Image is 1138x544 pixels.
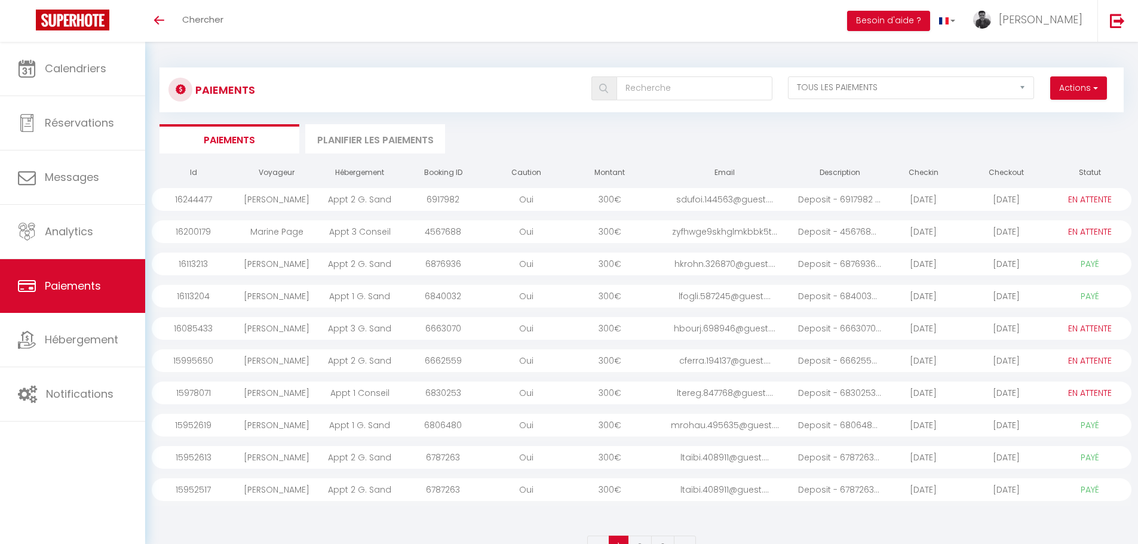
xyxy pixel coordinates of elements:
[318,220,401,243] div: Appt 3 Conseil
[965,253,1048,275] div: [DATE]
[401,285,484,308] div: 6840032
[318,446,401,469] div: Appt 2 G. Sand
[152,285,235,308] div: 16113204
[651,162,798,183] th: Email
[485,253,568,275] div: Oui
[965,382,1048,404] div: [DATE]
[401,414,484,437] div: 6806480
[485,478,568,501] div: Oui
[614,258,621,270] span: €
[568,414,651,437] div: 300
[882,162,965,183] th: Checkin
[965,285,1048,308] div: [DATE]
[614,193,621,205] span: €
[318,414,401,437] div: Appt 1 G. Sand
[614,387,621,399] span: €
[999,12,1082,27] span: [PERSON_NAME]
[45,332,118,347] span: Hébergement
[965,317,1048,340] div: [DATE]
[485,162,568,183] th: Caution
[485,349,568,372] div: Oui
[235,188,318,211] div: [PERSON_NAME]
[152,349,235,372] div: 15995650
[568,382,651,404] div: 300
[235,478,318,501] div: [PERSON_NAME]
[401,349,484,372] div: 6662559
[45,224,93,239] span: Analytics
[1110,13,1125,28] img: logout
[882,253,965,275] div: [DATE]
[485,220,568,243] div: Oui
[152,414,235,437] div: 15952619
[798,317,881,340] div: Deposit - 6663070 - ...
[798,382,881,404] div: Deposit - 6830253 - ...
[485,188,568,211] div: Oui
[568,478,651,501] div: 300
[318,188,401,211] div: Appt 2 G. Sand
[882,317,965,340] div: [DATE]
[318,382,401,404] div: Appt 1 Conseil
[152,220,235,243] div: 16200179
[651,478,798,501] div: ltaibi.408911@guest....
[318,317,401,340] div: Appt 3 G. Sand
[235,220,318,243] div: Marine Page
[882,446,965,469] div: [DATE]
[614,322,621,334] span: €
[401,478,484,501] div: 6787263
[798,349,881,372] div: Deposit - 6662559 - ...
[651,188,798,211] div: sdufoi.144563@guest....
[614,484,621,496] span: €
[882,220,965,243] div: [DATE]
[798,285,881,308] div: Deposit - 6840032 - ...
[568,317,651,340] div: 300
[651,285,798,308] div: lfogli.587245@guest....
[798,162,881,183] th: Description
[152,446,235,469] div: 15952613
[651,220,798,243] div: zyfhwge9skhglmkbbk5t...
[965,349,1048,372] div: [DATE]
[616,76,772,100] input: Recherche
[882,414,965,437] div: [DATE]
[1048,162,1131,183] th: Statut
[485,446,568,469] div: Oui
[235,317,318,340] div: [PERSON_NAME]
[965,220,1048,243] div: [DATE]
[965,414,1048,437] div: [DATE]
[614,226,621,238] span: €
[798,220,881,243] div: Deposit - 4567688 - ...
[45,61,106,76] span: Calendriers
[485,382,568,404] div: Oui
[798,478,881,501] div: Deposit - 6787263 - ...
[152,188,235,211] div: 16244477
[401,188,484,211] div: 6917982
[152,478,235,501] div: 15952517
[651,253,798,275] div: hkrohn.326870@guest....
[318,349,401,372] div: Appt 2 G. Sand
[651,382,798,404] div: ltereg.847768@guest....
[485,285,568,308] div: Oui
[847,11,930,31] button: Besoin d'aide ?
[152,382,235,404] div: 15978071
[45,115,114,130] span: Réservations
[159,124,299,153] li: Paiements
[1050,76,1107,100] button: Actions
[401,317,484,340] div: 6663070
[401,446,484,469] div: 6787263
[45,170,99,185] span: Messages
[882,188,965,211] div: [DATE]
[152,317,235,340] div: 16085433
[882,285,965,308] div: [DATE]
[235,253,318,275] div: [PERSON_NAME]
[614,290,621,302] span: €
[614,419,621,431] span: €
[235,414,318,437] div: [PERSON_NAME]
[45,278,101,293] span: Paiements
[485,414,568,437] div: Oui
[401,382,484,404] div: 6830253
[305,124,445,153] li: Planifier les paiements
[614,451,621,463] span: €
[235,162,318,183] th: Voyageur
[798,414,881,437] div: Deposit - 6806480 - ...
[46,386,114,401] span: Notifications
[568,253,651,275] div: 300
